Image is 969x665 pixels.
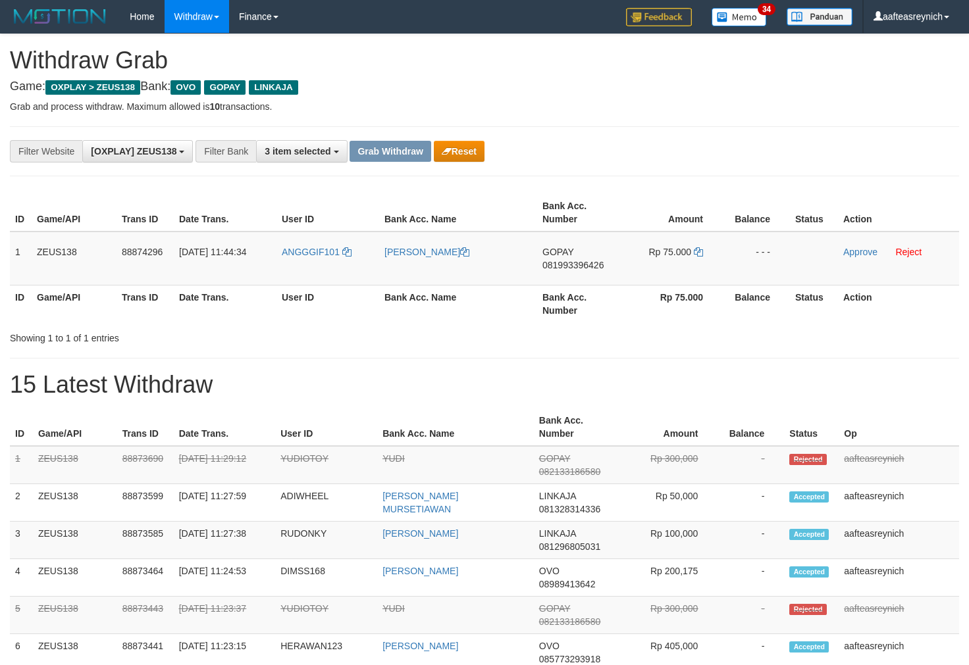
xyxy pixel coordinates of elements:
th: Rp 75.000 [622,285,723,322]
th: User ID [276,285,379,322]
th: User ID [276,194,379,232]
span: ANGGGIF101 [282,247,340,257]
span: 3 item selected [265,146,330,157]
img: Feedback.jpg [626,8,692,26]
a: YUDI [382,603,404,614]
h1: 15 Latest Withdraw [10,372,959,398]
th: Game/API [32,285,117,322]
th: Status [790,285,838,322]
strong: 10 [209,101,220,112]
a: [PERSON_NAME] MURSETIAWAN [382,491,458,514]
span: OVO [539,566,560,576]
td: 88873585 [117,522,174,559]
span: [DATE] 11:44:34 [179,247,246,257]
td: aafteasreynich [839,559,959,597]
span: GOPAY [539,603,570,614]
span: Accepted [789,529,829,540]
td: DIMSS168 [275,559,377,597]
th: Status [790,194,838,232]
td: 88873464 [117,559,174,597]
td: ZEUS138 [33,522,117,559]
th: ID [10,194,32,232]
td: 3 [10,522,33,559]
th: Bank Acc. Number [537,194,622,232]
th: Balance [723,285,790,322]
th: Date Trans. [174,285,276,322]
td: ZEUS138 [33,597,117,634]
span: Rp 75.000 [649,247,692,257]
button: [OXPLAY] ZEUS138 [82,140,193,162]
span: Copy 081296805031 to clipboard [539,541,600,552]
th: Bank Acc. Name [379,194,537,232]
td: 88873443 [117,597,174,634]
td: [DATE] 11:27:59 [174,484,276,522]
th: Bank Acc. Number [534,408,618,446]
td: [DATE] 11:27:38 [174,522,276,559]
div: Showing 1 to 1 of 1 entries [10,326,394,345]
a: [PERSON_NAME] [382,641,458,651]
button: Grab Withdraw [350,141,431,162]
h4: Game: Bank: [10,80,959,93]
div: Filter Website [10,140,82,162]
span: OVO [539,641,560,651]
td: [DATE] 11:24:53 [174,559,276,597]
td: - - - [723,232,790,285]
span: Rejected [789,454,826,465]
a: Approve [843,247,877,257]
th: Action [838,285,959,322]
span: Copy 085773293918 to clipboard [539,654,600,664]
th: Op [839,408,959,446]
td: ZEUS138 [33,559,117,597]
span: Copy 08989413642 to clipboard [539,579,596,589]
th: ID [10,285,32,322]
td: ZEUS138 [33,446,117,484]
td: ADIWHEEL [275,484,377,522]
span: 34 [758,3,775,15]
td: ZEUS138 [33,484,117,522]
td: aafteasreynich [839,446,959,484]
th: Amount [618,408,718,446]
span: Accepted [789,566,829,578]
td: [DATE] 11:23:37 [174,597,276,634]
td: - [718,597,784,634]
td: Rp 100,000 [618,522,718,559]
a: Reject [895,247,922,257]
td: 88873599 [117,484,174,522]
span: OXPLAY > ZEUS138 [45,80,140,95]
td: [DATE] 11:29:12 [174,446,276,484]
div: Filter Bank [196,140,256,162]
span: Copy 081993396426 to clipboard [542,260,604,270]
span: GOPAY [204,80,246,95]
span: GOPAY [539,453,570,464]
a: [PERSON_NAME] [384,247,469,257]
td: aafteasreynich [839,522,959,559]
td: YUDIOTOY [275,597,377,634]
td: Rp 50,000 [618,484,718,522]
h1: Withdraw Grab [10,47,959,74]
td: aafteasreynich [839,484,959,522]
span: LINKAJA [539,528,576,539]
span: Copy 081328314336 to clipboard [539,504,600,514]
th: Action [838,194,959,232]
span: Rejected [789,604,826,615]
td: RUDONKY [275,522,377,559]
td: 1 [10,232,32,285]
td: Rp 200,175 [618,559,718,597]
th: Trans ID [117,408,174,446]
th: User ID [275,408,377,446]
td: 4 [10,559,33,597]
img: MOTION_logo.png [10,7,110,26]
th: Bank Acc. Name [377,408,534,446]
p: Grab and process withdraw. Maximum allowed is transactions. [10,100,959,113]
td: Rp 300,000 [618,597,718,634]
th: Trans ID [117,194,174,232]
td: 5 [10,597,33,634]
td: - [718,446,784,484]
a: ANGGGIF101 [282,247,352,257]
th: Date Trans. [174,194,276,232]
td: ZEUS138 [32,232,117,285]
span: Copy 082133186580 to clipboard [539,616,600,627]
th: Bank Acc. Name [379,285,537,322]
span: [OXPLAY] ZEUS138 [91,146,176,157]
img: Button%20Memo.svg [712,8,767,26]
